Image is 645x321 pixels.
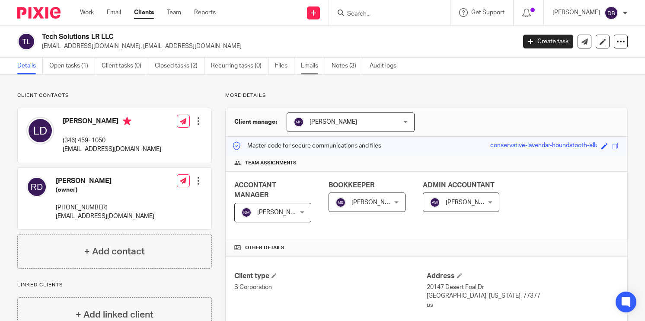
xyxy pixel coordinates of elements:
h5: (owner) [56,186,154,194]
div: conservative-lavendar-houndstooth-elk [490,141,597,151]
a: Files [275,58,294,74]
p: Client contacts [17,92,212,99]
span: [PERSON_NAME] [351,199,399,205]
span: Other details [245,244,284,251]
span: ADMIN ACCOUNTANT [423,182,495,189]
h4: [PERSON_NAME] [63,117,161,128]
span: [PERSON_NAME] [257,209,305,215]
span: ACCONTANT MANAGER [234,182,276,199]
img: Pixie [17,7,61,19]
h2: Tech Solutions LR LLC [42,32,416,42]
p: Master code for secure communications and files [232,141,381,150]
span: [PERSON_NAME] [310,119,357,125]
i: Primary [123,117,131,125]
p: 20147 Desert Foal Dr [427,283,619,292]
a: Emails [301,58,325,74]
a: Reports [194,8,216,17]
h4: + Add contact [84,245,145,258]
p: Linked clients [17,282,212,289]
a: Team [167,8,181,17]
img: svg%3E [604,6,618,20]
h4: Client type [234,272,426,281]
a: Clients [134,8,154,17]
a: Client tasks (0) [102,58,148,74]
p: [EMAIL_ADDRESS][DOMAIN_NAME], [EMAIL_ADDRESS][DOMAIN_NAME] [42,42,510,51]
img: svg%3E [241,207,252,218]
p: (346) 459- 1050 [63,136,161,145]
img: svg%3E [26,177,47,197]
input: Search [346,10,424,18]
p: [GEOGRAPHIC_DATA], [US_STATE], 77377 [427,292,619,300]
a: Create task [523,35,573,48]
a: Closed tasks (2) [155,58,204,74]
a: Work [80,8,94,17]
h4: Address [427,272,619,281]
img: svg%3E [335,197,346,208]
p: [EMAIL_ADDRESS][DOMAIN_NAME] [63,145,161,154]
span: [PERSON_NAME] [446,199,493,205]
a: Details [17,58,43,74]
p: us [427,301,619,309]
a: Audit logs [370,58,403,74]
h4: [PERSON_NAME] [56,177,154,186]
a: Recurring tasks (0) [211,58,268,74]
p: [EMAIL_ADDRESS][DOMAIN_NAME] [56,212,154,221]
img: svg%3E [294,117,304,127]
img: svg%3E [430,197,440,208]
p: S Corporation [234,283,426,292]
span: Team assignments [245,160,297,167]
p: [PHONE_NUMBER] [56,203,154,212]
p: [PERSON_NAME] [552,8,600,17]
img: svg%3E [26,117,54,144]
h3: Client manager [234,118,278,126]
span: Get Support [471,10,505,16]
a: Notes (3) [332,58,363,74]
a: Open tasks (1) [49,58,95,74]
span: BOOKKEEPER [329,182,374,189]
img: svg%3E [17,32,35,51]
p: More details [225,92,628,99]
a: Email [107,8,121,17]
